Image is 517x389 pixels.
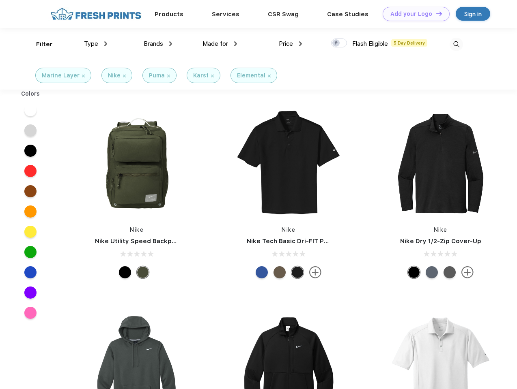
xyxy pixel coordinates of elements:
[464,9,482,19] div: Sign in
[234,41,237,46] img: dropdown.png
[387,110,495,218] img: func=resize&h=266
[82,75,85,77] img: filter_cancel.svg
[352,40,388,47] span: Flash Eligible
[84,40,98,47] span: Type
[436,11,442,16] img: DT
[202,40,228,47] span: Made for
[119,266,131,278] div: Black
[268,75,271,77] img: filter_cancel.svg
[149,71,165,80] div: Puma
[169,41,172,46] img: dropdown.png
[167,75,170,77] img: filter_cancel.svg
[461,266,474,278] img: more.svg
[274,266,286,278] div: Olive Khaki
[291,266,304,278] div: Black
[426,266,438,278] div: Navy Heather
[193,71,209,80] div: Karst
[211,75,214,77] img: filter_cancel.svg
[444,266,456,278] div: Black Heather
[104,41,107,46] img: dropdown.png
[108,71,121,80] div: Nike
[95,237,183,245] a: Nike Utility Speed Backpack
[450,38,463,51] img: desktop_search.svg
[299,41,302,46] img: dropdown.png
[48,7,144,21] img: fo%20logo%202.webp
[36,40,53,49] div: Filter
[130,227,144,233] a: Nike
[268,11,299,18] a: CSR Swag
[434,227,448,233] a: Nike
[456,7,490,21] a: Sign in
[391,39,427,47] span: 5 Day Delivery
[309,266,321,278] img: more.svg
[235,110,343,218] img: func=resize&h=266
[137,266,149,278] div: Cargo Khaki
[256,266,268,278] div: Varsity Royal
[144,40,163,47] span: Brands
[83,110,191,218] img: func=resize&h=266
[247,237,334,245] a: Nike Tech Basic Dri-FIT Polo
[408,266,420,278] div: Black
[390,11,432,17] div: Add your Logo
[123,75,126,77] img: filter_cancel.svg
[237,71,265,80] div: Elemental
[15,90,46,98] div: Colors
[42,71,80,80] div: Marine Layer
[400,237,481,245] a: Nike Dry 1/2-Zip Cover-Up
[155,11,183,18] a: Products
[282,227,295,233] a: Nike
[279,40,293,47] span: Price
[212,11,239,18] a: Services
